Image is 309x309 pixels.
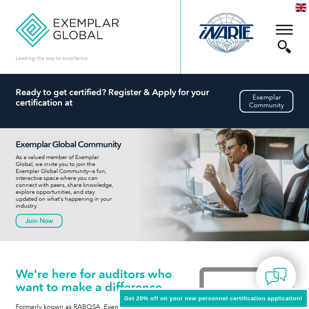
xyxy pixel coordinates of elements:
a: Join Now [16,214,63,228]
h1: We’re here for auditors who want to make a difference [16,267,174,293]
h2: Exemplar Global Community [16,139,130,150]
a: ExemplarCommunity [239,90,293,113]
img: en [296,3,306,12]
p: Leading the way to excellence [16,53,88,63]
h2: Ready to get certified? Register & Apply for your certification at [16,87,294,108]
p: As a valued member of Exemplar Global, we invite you to join the Exemplar Global Community—a fun,... [16,154,130,209]
img: contact-chat.png [265,266,287,287]
span: Get 20% off on your new personnel certification application! [124,295,302,302]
